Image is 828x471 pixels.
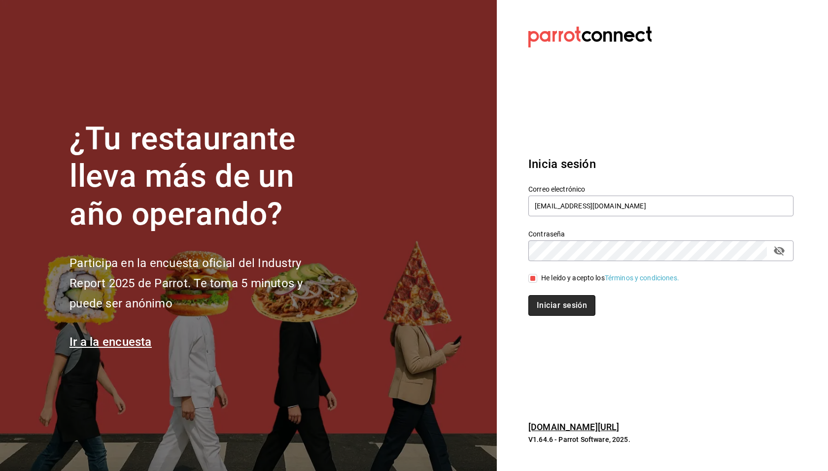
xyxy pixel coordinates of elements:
button: Iniciar sesión [528,295,595,316]
button: passwordField [771,242,788,259]
div: He leído y acepto los [541,273,679,283]
a: Términos y condiciones. [605,274,679,282]
label: Contraseña [528,230,793,237]
a: [DOMAIN_NAME][URL] [528,422,619,432]
h3: Inicia sesión [528,155,793,173]
h1: ¿Tu restaurante lleva más de un año operando? [69,120,336,234]
h2: Participa en la encuesta oficial del Industry Report 2025 de Parrot. Te toma 5 minutos y puede se... [69,253,336,313]
p: V1.64.6 - Parrot Software, 2025. [528,435,793,444]
label: Correo electrónico [528,185,793,192]
a: Ir a la encuesta [69,335,152,349]
input: Ingresa tu correo electrónico [528,196,793,216]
